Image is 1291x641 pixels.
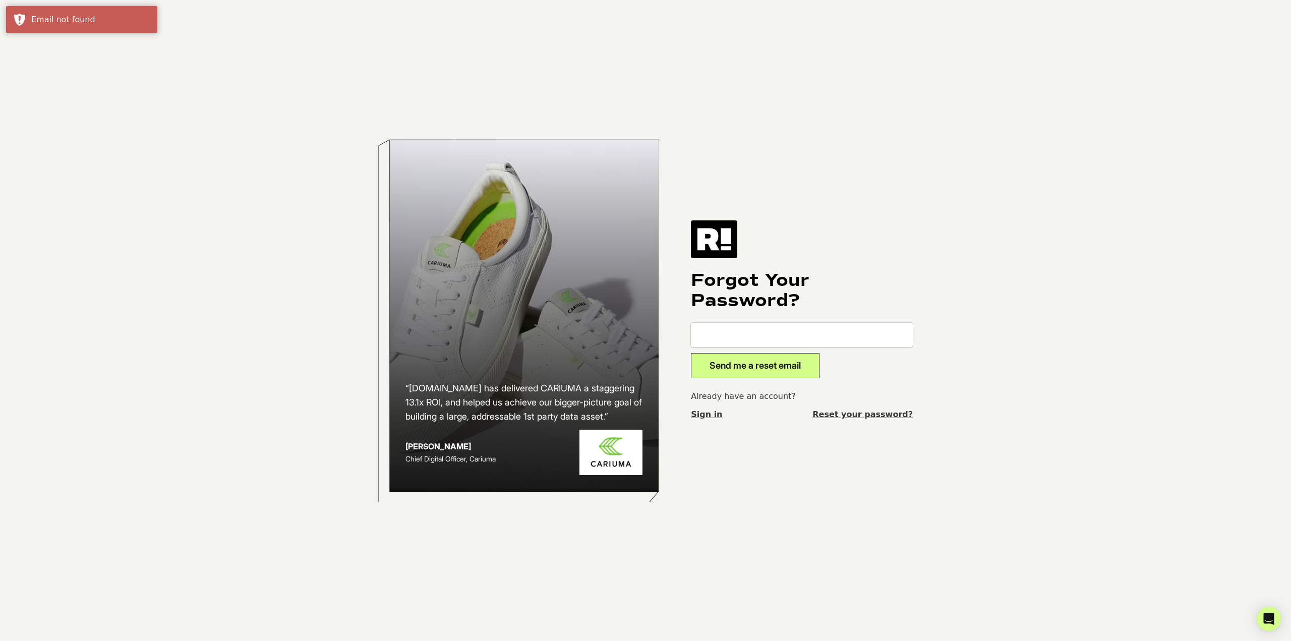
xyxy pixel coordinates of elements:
strong: [PERSON_NAME] [405,441,471,451]
div: Email not found [31,14,150,26]
h2: “[DOMAIN_NAME] has delivered CARIUMA a staggering 13.1x ROI, and helped us achieve our bigger-pic... [405,381,642,424]
img: Cariuma [579,430,642,476]
a: Reset your password? [812,409,913,421]
button: Send me a reset email [691,353,819,378]
h1: Forgot Your Password? [691,270,913,311]
div: Open Intercom Messenger [1257,607,1281,631]
img: Retention.com [691,220,737,258]
a: Sign in [691,409,722,421]
p: Already have an account? [691,390,913,402]
span: Chief Digital Officer, Cariuma [405,454,496,463]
